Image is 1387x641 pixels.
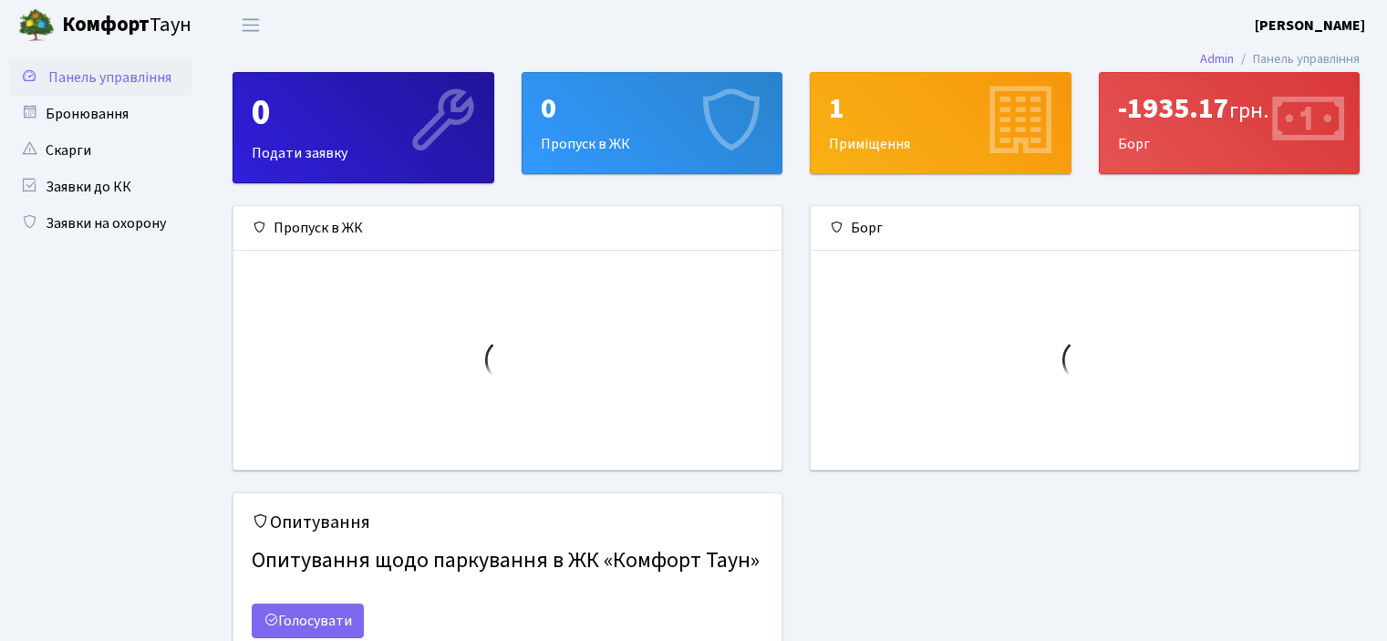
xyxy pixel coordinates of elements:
[541,91,764,126] div: 0
[9,169,191,205] a: Заявки до КК
[252,91,475,135] div: 0
[1173,40,1387,78] nav: breadcrumb
[9,132,191,169] a: Скарги
[811,206,1359,251] div: Борг
[811,73,1071,173] div: Приміщення
[1118,91,1341,126] div: -1935.17
[829,91,1052,126] div: 1
[233,72,494,183] a: 0Подати заявку
[1234,49,1360,69] li: Панель управління
[48,67,171,88] span: Панель управління
[1200,49,1234,68] a: Admin
[810,72,1071,174] a: 1Приміщення
[1255,15,1365,36] a: [PERSON_NAME]
[1255,16,1365,36] b: [PERSON_NAME]
[9,96,191,132] a: Бронювання
[1229,95,1268,127] span: грн.
[9,205,191,242] a: Заявки на охорону
[252,541,763,582] h4: Опитування щодо паркування в ЖК «Комфорт Таун»
[1100,73,1360,173] div: Борг
[62,10,150,39] b: Комфорт
[18,7,55,44] img: logo.png
[228,10,274,40] button: Переключити навігацію
[252,604,364,638] a: Голосувати
[252,512,763,533] h5: Опитування
[233,73,493,182] div: Подати заявку
[9,59,191,96] a: Панель управління
[62,10,191,41] span: Таун
[523,73,782,173] div: Пропуск в ЖК
[233,206,781,251] div: Пропуск в ЖК
[522,72,783,174] a: 0Пропуск в ЖК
